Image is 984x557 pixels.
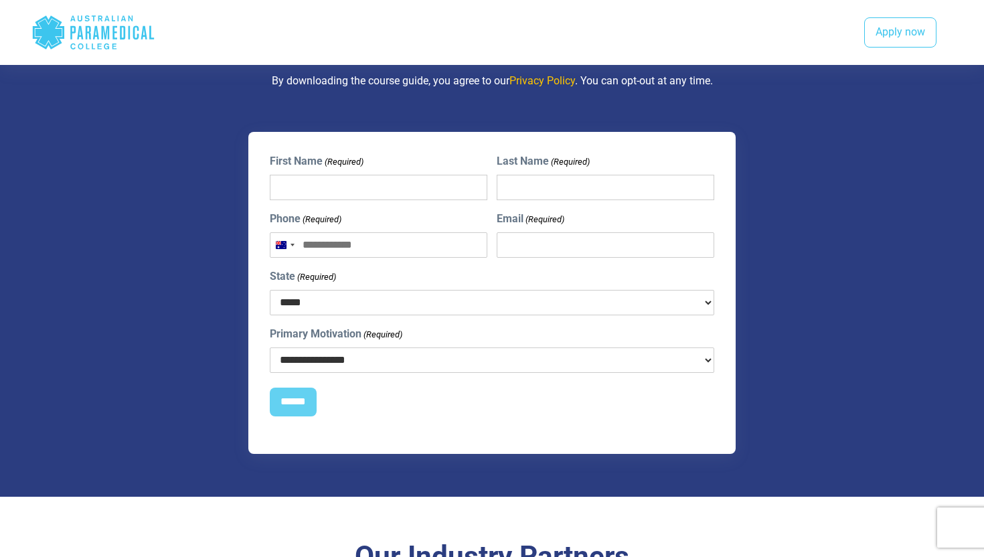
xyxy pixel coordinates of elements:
[324,155,364,169] span: (Required)
[100,73,884,89] p: By downloading the course guide, you agree to our . You can opt-out at any time.
[270,211,341,227] label: Phone
[31,11,155,54] div: Australian Paramedical College
[497,211,564,227] label: Email
[363,328,403,341] span: (Required)
[270,233,299,257] button: Selected country
[302,213,342,226] span: (Required)
[297,270,337,284] span: (Required)
[550,155,590,169] span: (Required)
[497,153,590,169] label: Last Name
[270,326,402,342] label: Primary Motivation
[864,17,936,48] a: Apply now
[524,213,564,226] span: (Required)
[509,74,575,87] a: Privacy Policy
[270,268,336,285] label: State
[270,153,363,169] label: First Name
